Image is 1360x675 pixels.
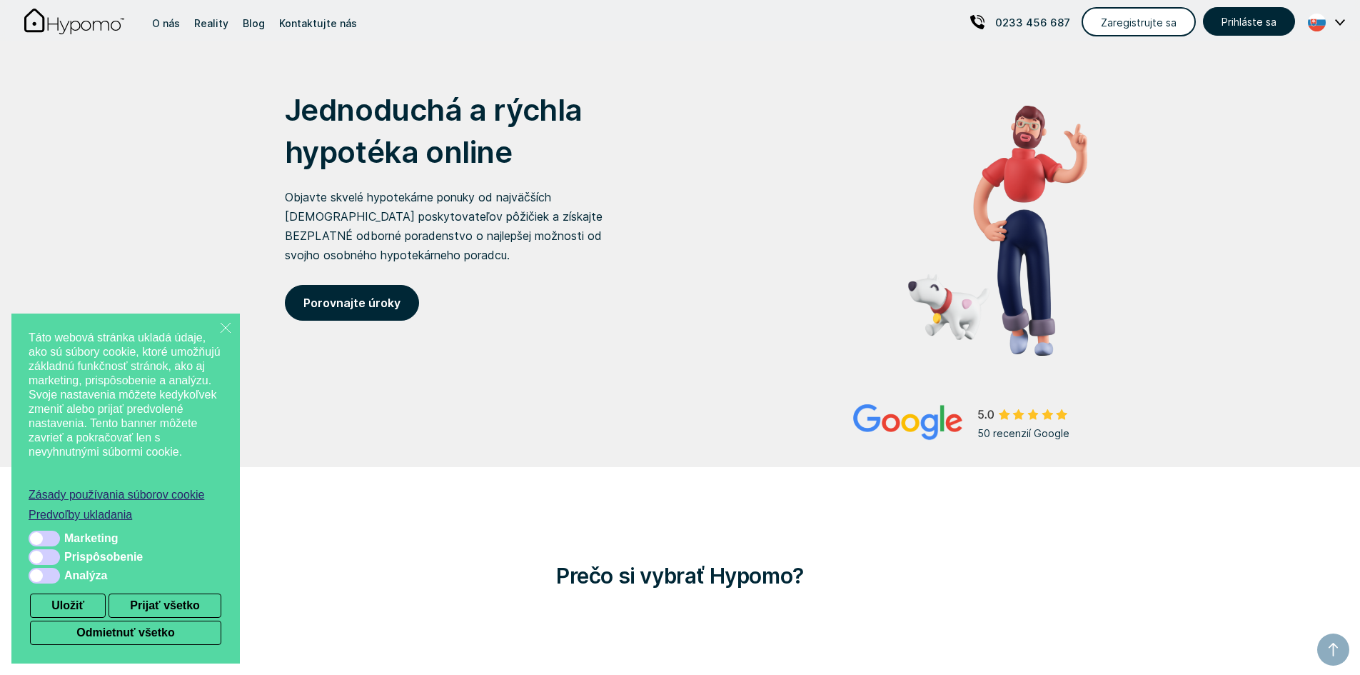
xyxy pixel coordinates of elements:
[152,14,180,33] div: O nás
[64,531,119,546] span: Marketing
[194,14,228,33] div: Reality
[285,89,635,174] h1: Jednoduchá a rýchla hypotéka online
[285,285,419,321] a: Porovnajte úroky
[1203,7,1295,36] a: Prihláste sa
[285,188,635,265] p: Objavte skvelé hypotekárne ponuky od najväčších [DEMOGRAPHIC_DATA] poskytovateľov pôžičiek a získ...
[970,5,1070,39] a: 0233 456 687
[30,621,221,645] button: Odmietnuť všetko
[29,488,223,502] a: Zásady používania súborov cookie
[243,14,265,33] div: Blog
[29,331,223,476] span: Táto webová stránka ukladá údaje, ako sú súbory cookie, ktoré umožňujú základnú funkčnosť stránok...
[279,14,357,33] div: Kontaktujte nás
[64,550,143,564] span: Prispôsobenie
[109,594,221,618] button: Prijať všetko
[995,13,1070,32] p: 0233 456 687
[64,569,107,583] span: Analýza
[853,404,1087,443] a: 50 recenzií Google
[29,508,223,522] a: Predvoľby ukladania
[30,594,106,618] button: Uložiť
[303,296,401,310] strong: Porovnajte úroky
[1082,7,1196,36] a: Zaregistrujte sa
[328,554,1033,598] h2: Prečo si vybrať Hypomo?
[977,424,1087,443] div: 50 recenzií Google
